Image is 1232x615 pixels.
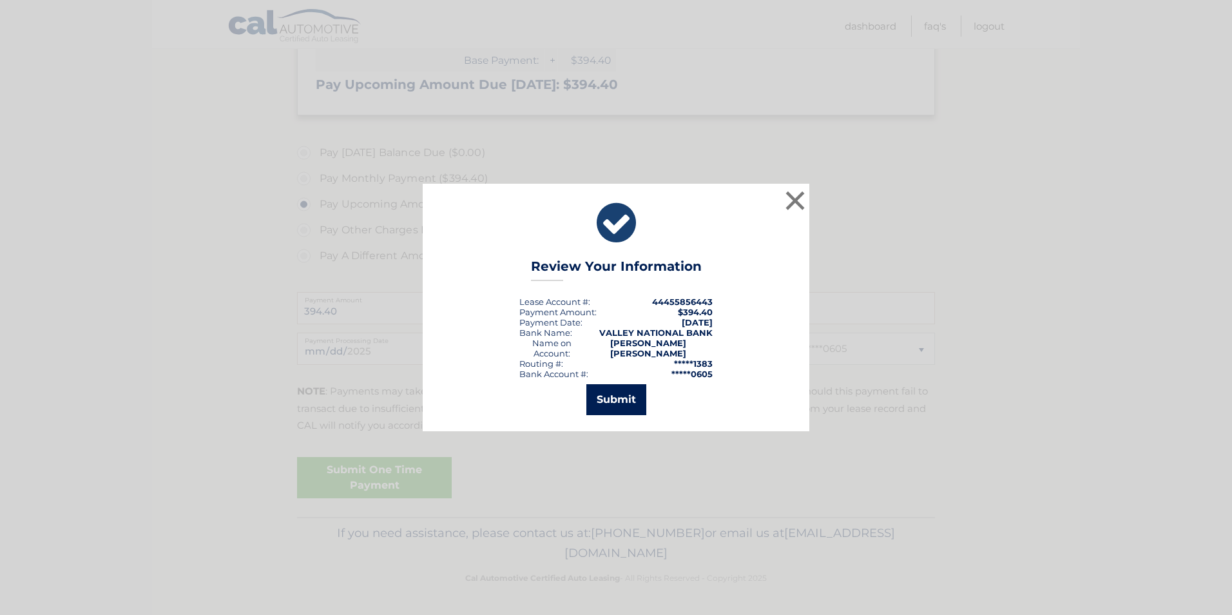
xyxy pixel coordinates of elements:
strong: VALLEY NATIONAL BANK [599,327,713,338]
h3: Review Your Information [531,259,702,281]
div: Lease Account #: [519,297,590,307]
div: : [519,317,582,327]
div: Name on Account: [519,338,584,358]
div: Bank Account #: [519,369,588,379]
span: Payment Date [519,317,581,327]
div: Payment Amount: [519,307,597,317]
div: Routing #: [519,358,563,369]
button: × [782,188,808,213]
div: Bank Name: [519,327,572,338]
strong: [PERSON_NAME] [PERSON_NAME] [610,338,686,358]
button: Submit [586,384,646,415]
span: $394.40 [678,307,713,317]
strong: 44455856443 [652,297,713,307]
span: [DATE] [682,317,713,327]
